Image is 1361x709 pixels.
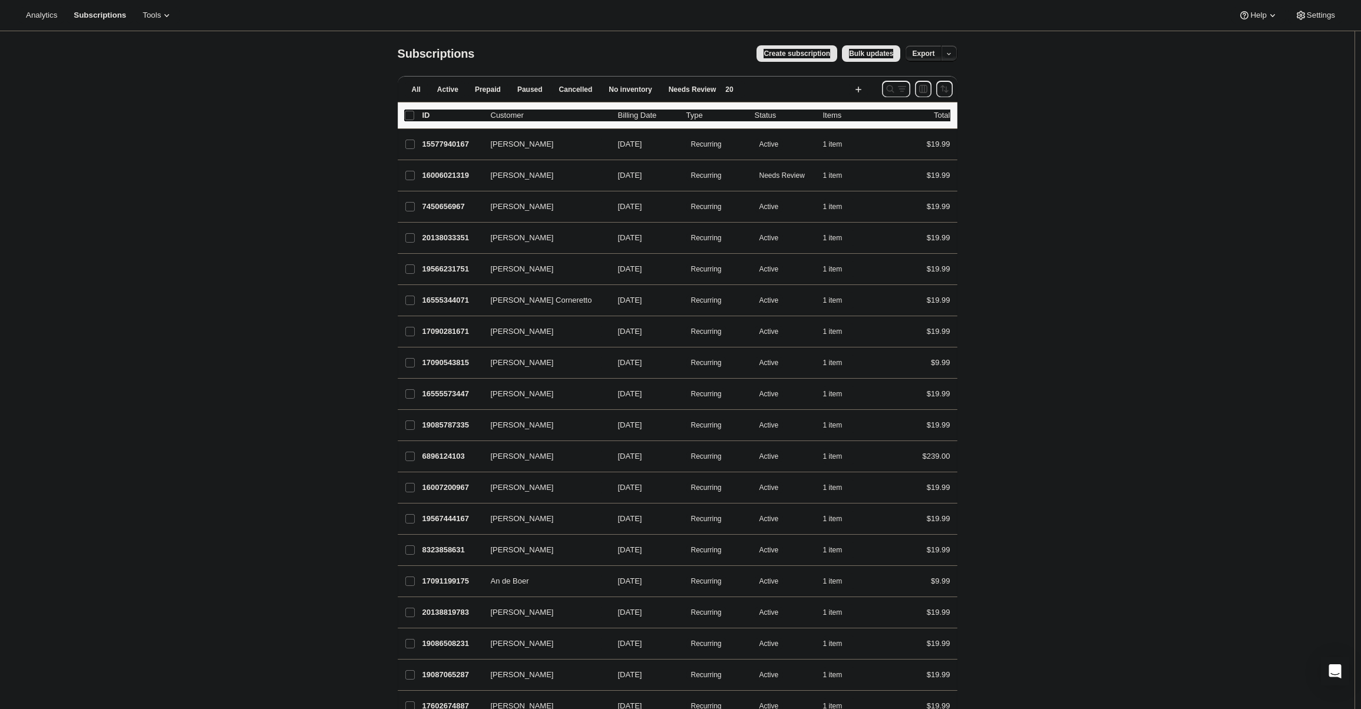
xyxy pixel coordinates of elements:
span: Settings [1307,11,1335,20]
span: [PERSON_NAME] [491,263,554,275]
span: $19.99 [927,514,950,523]
div: 16007200967[PERSON_NAME][DATE]SuccessRecurringSuccessActive1 item$19.99 [422,479,950,496]
span: Recurring [691,452,722,461]
div: 16555573447[PERSON_NAME][DATE]SuccessRecurringSuccessActive1 item$19.99 [422,386,950,402]
button: 1 item [823,448,855,465]
span: Recurring [691,264,722,274]
button: [PERSON_NAME] Corneretto [484,291,602,310]
span: [PERSON_NAME] [491,513,554,525]
span: Tools [143,11,161,20]
button: Export [905,45,942,62]
p: 19567444167 [422,513,481,525]
button: 1 item [823,323,855,340]
span: 1 item [823,483,843,492]
span: [DATE] [618,608,642,617]
button: [PERSON_NAME] [484,634,602,653]
span: Recurring [691,514,722,524]
span: Recurring [691,608,722,617]
button: [PERSON_NAME] [484,447,602,466]
span: Needs Review [759,171,805,180]
button: Subscriptions [67,7,133,24]
button: [PERSON_NAME] [484,197,602,216]
span: $19.99 [927,171,950,180]
button: 1 item [823,292,855,309]
span: [PERSON_NAME] Corneretto [491,294,592,306]
button: 1 item [823,167,855,184]
span: No inventory [609,85,652,94]
div: 19566231751[PERSON_NAME][DATE]SuccessRecurringSuccessActive1 item$19.99 [422,261,950,277]
span: $19.99 [927,327,950,336]
span: $239.00 [923,452,950,460]
span: 20 [725,85,733,94]
button: Search and filter results [882,81,910,97]
p: 19566231751 [422,263,481,275]
span: $19.99 [927,389,950,398]
span: Bulk updates [849,49,893,58]
span: 1 item [823,452,843,461]
span: $19.99 [927,483,950,492]
span: $9.99 [931,358,950,367]
span: [DATE] [618,202,642,211]
span: Recurring [691,296,722,305]
div: 20138819783[PERSON_NAME][DATE]SuccessRecurringSuccessActive1 item$19.99 [422,604,950,621]
span: 1 item [823,171,843,180]
span: Help [1250,11,1266,20]
div: 19086508231[PERSON_NAME][DATE]SuccessRecurringSuccessActive1 item$19.99 [422,635,950,652]
span: [PERSON_NAME] [491,638,554,650]
button: 1 item [823,667,855,683]
span: Export [912,49,934,58]
span: [PERSON_NAME] [491,450,554,462]
button: [PERSON_NAME] [484,509,602,528]
p: 19085787335 [422,419,481,431]
span: Recurring [691,420,722,430]
span: $19.99 [927,140,950,148]
div: 7450656967[PERSON_NAME][DATE]SuccessRecurringSuccessActive1 item$19.99 [422,198,950,215]
p: ID [422,110,481,121]
span: [PERSON_NAME] [491,170,554,181]
button: [PERSON_NAME] [484,260,602,279]
span: [PERSON_NAME] [491,201,554,213]
span: [DATE] [618,389,642,398]
span: $19.99 [927,608,950,617]
p: 7450656967 [422,201,481,213]
div: 20138033351[PERSON_NAME][DATE]SuccessRecurringSuccessActive1 item$19.99 [422,230,950,246]
div: 19087065287[PERSON_NAME][DATE]SuccessRecurringSuccessActive1 item$19.99 [422,667,950,683]
span: Active [759,358,779,367]
button: Sort the results [936,81,953,97]
span: 1 item [823,327,843,336]
span: Recurring [691,389,722,399]
button: 1 item [823,261,855,277]
button: 1 item [823,542,855,558]
span: Recurring [691,545,722,555]
button: 1 item [823,479,855,496]
span: 1 item [823,545,843,555]
span: [DATE] [618,358,642,367]
span: 1 item [823,577,843,586]
span: [PERSON_NAME] [491,326,554,337]
span: Active [759,420,779,430]
span: Subscriptions [74,11,126,20]
span: [PERSON_NAME] [491,419,554,431]
button: [PERSON_NAME] [484,478,602,497]
span: [DATE] [618,420,642,429]
span: [PERSON_NAME] [491,544,554,556]
button: Customize table column order and visibility [915,81,931,97]
p: 19087065287 [422,669,481,681]
button: Help [1231,7,1285,24]
span: Recurring [691,358,722,367]
button: 1 item [823,573,855,589]
span: [DATE] [618,483,642,492]
span: 1 item [823,264,843,274]
span: [PERSON_NAME] [491,669,554,681]
p: 17091199175 [422,575,481,587]
div: Type [686,110,745,121]
p: 17090281671 [422,326,481,337]
button: [PERSON_NAME] [484,353,602,372]
span: 1 item [823,608,843,617]
button: Tools [136,7,180,24]
span: [PERSON_NAME] [491,357,554,369]
span: 1 item [823,358,843,367]
div: 17090281671[PERSON_NAME][DATE]SuccessRecurringSuccessActive1 item$19.99 [422,323,950,340]
span: Active [759,608,779,617]
span: An de Boer [491,575,529,587]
